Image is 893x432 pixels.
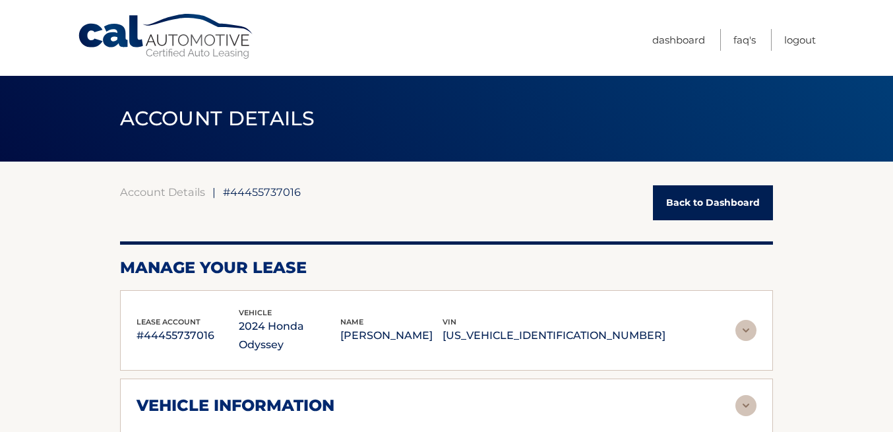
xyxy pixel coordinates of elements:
span: lease account [137,317,200,326]
a: Logout [784,29,816,51]
p: 2024 Honda Odyssey [239,317,341,354]
a: FAQ's [733,29,756,51]
span: #44455737016 [223,185,301,199]
a: Dashboard [652,29,705,51]
p: #44455737016 [137,326,239,345]
p: [US_VEHICLE_IDENTIFICATION_NUMBER] [443,326,665,345]
a: Cal Automotive [77,13,255,60]
img: accordion-rest.svg [735,395,756,416]
h2: vehicle information [137,396,334,416]
a: Account Details [120,185,205,199]
h2: Manage Your Lease [120,258,773,278]
span: vehicle [239,308,272,317]
span: ACCOUNT DETAILS [120,106,315,131]
img: accordion-rest.svg [735,320,756,341]
span: vin [443,317,456,326]
p: [PERSON_NAME] [340,326,443,345]
span: name [340,317,363,326]
span: | [212,185,216,199]
a: Back to Dashboard [653,185,773,220]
